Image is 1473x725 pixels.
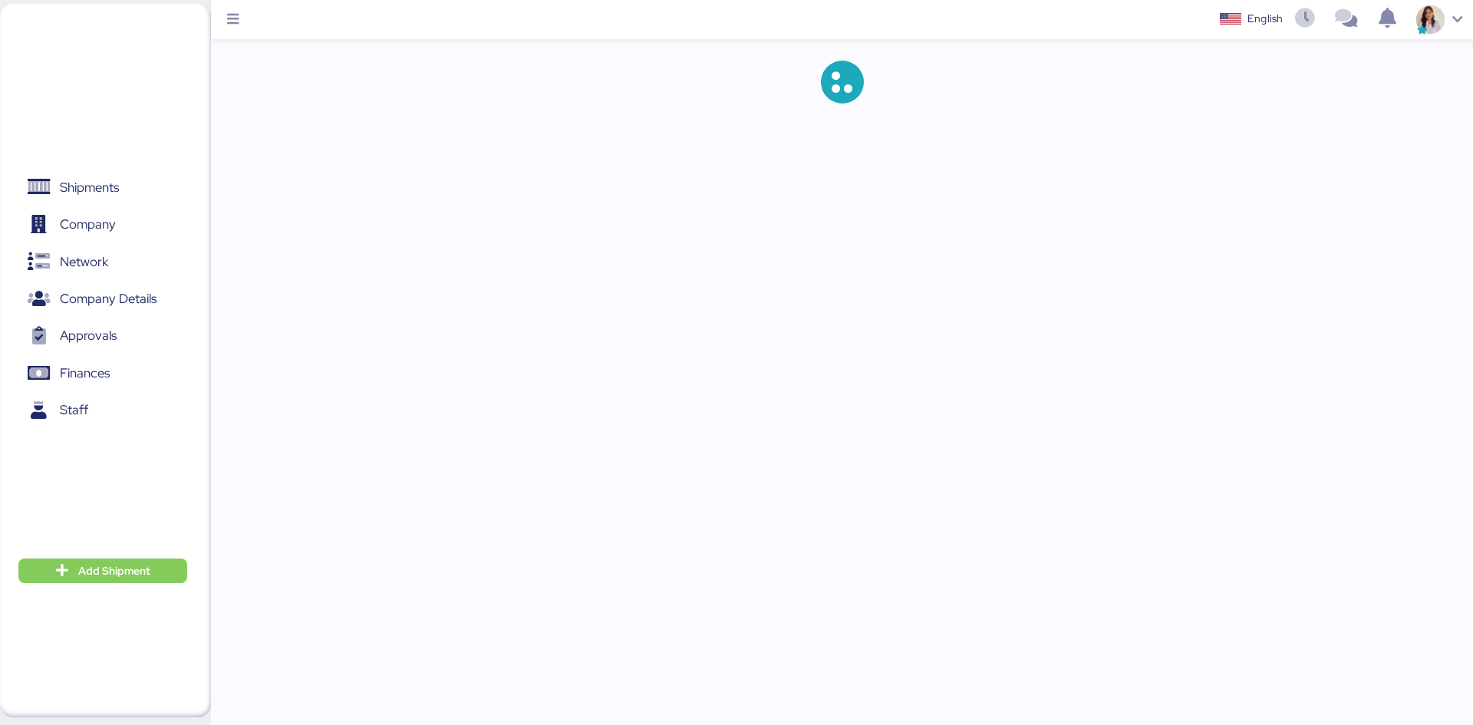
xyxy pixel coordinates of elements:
a: Shipments [10,170,188,205]
span: Add Shipment [78,562,150,580]
a: Network [10,244,188,279]
span: Company Details [60,288,157,310]
span: Finances [60,362,110,384]
a: Finances [10,356,188,391]
a: Approvals [10,318,188,354]
span: Approvals [60,325,117,347]
a: Company [10,207,188,242]
span: Company [60,213,116,236]
button: Menu [220,7,246,33]
div: English [1247,11,1283,27]
button: Add Shipment [18,559,187,583]
span: Network [60,251,108,273]
a: Staff [10,393,188,428]
span: Staff [60,399,88,421]
span: Shipments [60,176,119,199]
a: Company Details [10,282,188,317]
